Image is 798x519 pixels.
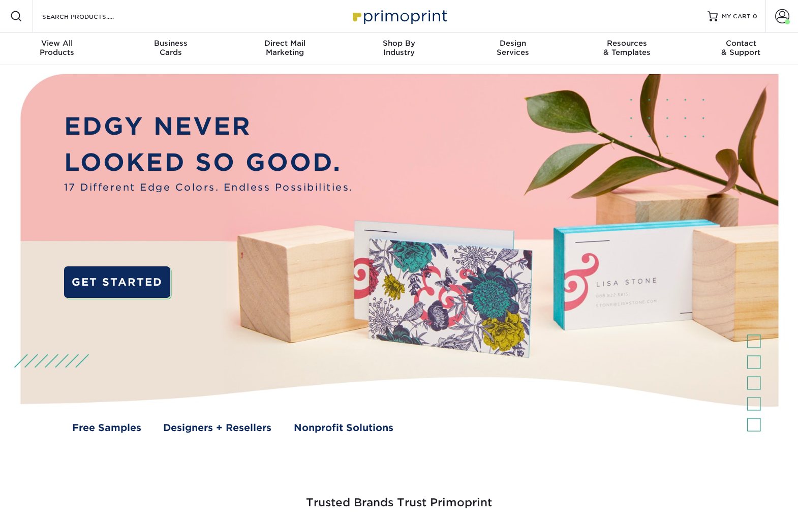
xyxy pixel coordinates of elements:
[342,39,456,48] span: Shop By
[570,33,684,65] a: Resources& Templates
[456,39,570,48] span: Design
[570,39,684,48] span: Resources
[228,39,342,48] span: Direct Mail
[684,33,798,65] a: Contact& Support
[64,266,171,298] a: GET STARTED
[114,39,228,57] div: Cards
[163,421,271,435] a: Designers + Resellers
[456,33,570,65] a: DesignServices
[41,10,140,22] input: SEARCH PRODUCTS.....
[570,39,684,57] div: & Templates
[294,421,393,435] a: Nonprofit Solutions
[228,39,342,57] div: Marketing
[753,13,757,20] span: 0
[722,12,751,21] span: MY CART
[114,33,228,65] a: BusinessCards
[342,33,456,65] a: Shop ByIndustry
[342,39,456,57] div: Industry
[684,39,798,57] div: & Support
[456,39,570,57] div: Services
[684,39,798,48] span: Contact
[228,33,342,65] a: Direct MailMarketing
[72,421,141,435] a: Free Samples
[114,39,228,48] span: Business
[348,5,450,27] img: Primoprint
[64,108,353,144] p: EDGY NEVER
[64,144,353,180] p: LOOKED SO GOOD.
[64,180,353,195] span: 17 Different Edge Colors. Endless Possibilities.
